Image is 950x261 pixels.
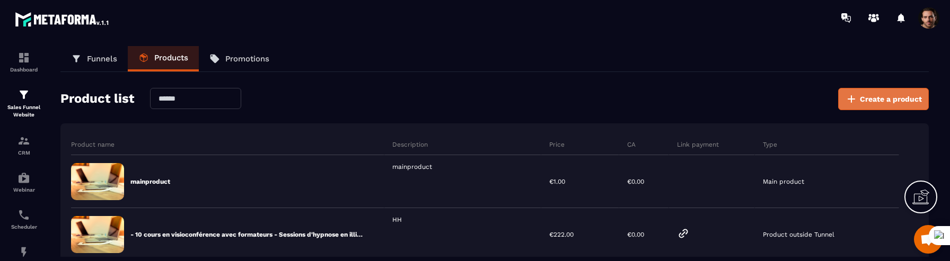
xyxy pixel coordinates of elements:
img: formation-default-image.91678625.jpeg [71,216,124,253]
p: Funnels [87,54,117,64]
a: automationsautomationsWebinar [3,164,45,201]
h2: Product list [60,88,134,110]
img: automations [17,246,30,258]
p: Promotions [225,54,269,64]
img: formation [17,88,30,101]
a: schedulerschedulerScheduler [3,201,45,238]
p: CA [627,140,636,149]
img: logo [15,10,110,29]
a: Products [128,46,199,71]
p: Scheduler [3,224,45,230]
p: mainproduct [130,177,170,186]
a: Funnels [60,46,128,71]
p: Type [763,140,777,149]
p: Sales Funnel Website [3,104,45,119]
a: formationformationCRM [3,127,45,164]
p: Description [392,140,428,149]
img: formation [17,51,30,64]
a: formationformationDashboard [3,43,45,80]
p: Main product [763,178,804,185]
a: Promotions [199,46,280,71]
p: CRM [3,150,45,156]
p: Webinar [3,187,45,193]
button: Create a product [838,88,929,110]
p: Products [154,53,188,62]
p: Product outside Tunnel [763,231,834,238]
span: Create a product [860,94,922,104]
p: Price [549,140,565,149]
img: formation [17,134,30,147]
img: formation-default-image.91678625.jpeg [71,163,124,200]
img: scheduler [17,209,30,221]
p: Dashboard [3,67,45,73]
p: - 10 cours en visioconférence avec formateurs - Sessions d'hypnose en illimité sur 1 an - Modules... [130,230,368,239]
p: Product name [71,140,115,149]
p: Link payment [677,140,719,149]
div: Mở cuộc trò chuyện [914,225,943,254]
a: formationformationSales Funnel Website [3,80,45,127]
img: automations [17,172,30,184]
